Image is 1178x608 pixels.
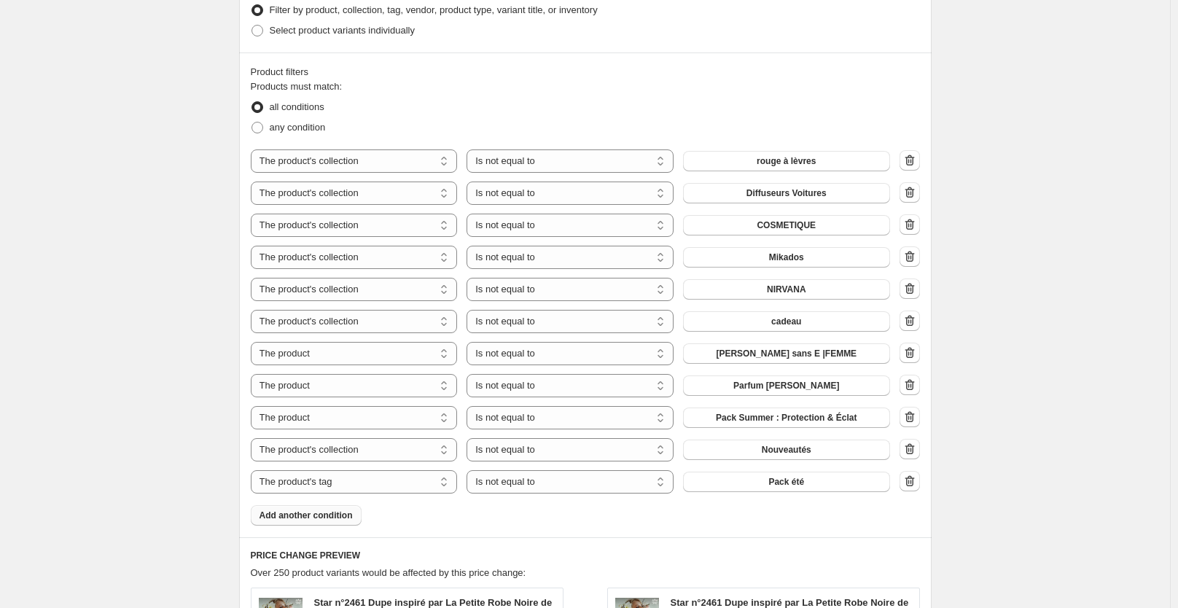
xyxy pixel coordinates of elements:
[683,279,890,300] button: NIRVANA
[757,155,816,167] span: rouge à lèvres
[771,316,801,327] span: cadeau
[716,412,857,424] span: Pack Summer : Protection & Éclat
[683,440,890,460] button: Nouveautés
[251,505,362,526] button: Add another condition
[767,284,806,295] span: NIRVANA
[270,4,598,15] span: Filter by product, collection, tag, vendor, product type, variant title, or inventory
[683,247,890,268] button: Mikados
[270,25,415,36] span: Select product variants individually
[683,343,890,364] button: Morgan sans E |FEMME
[683,151,890,171] button: rouge à lèvres
[251,65,920,79] div: Product filters
[683,183,890,203] button: Diffuseurs Voitures
[768,476,804,488] span: Pack été
[270,122,326,133] span: any condition
[757,219,816,231] span: COSMETIQUE
[683,215,890,235] button: COSMETIQUE
[746,187,827,199] span: Diffuseurs Voitures
[683,408,890,428] button: Pack Summer : Protection & Éclat
[260,510,353,521] span: Add another condition
[270,101,324,112] span: all conditions
[769,252,804,263] span: Mikados
[251,81,343,92] span: Products must match:
[683,311,890,332] button: cadeau
[716,348,857,359] span: [PERSON_NAME] sans E |FEMME
[251,567,526,578] span: Over 250 product variants would be affected by this price change:
[251,550,920,561] h6: PRICE CHANGE PREVIEW
[683,375,890,396] button: Parfum Nicole Tonnelle
[762,444,811,456] span: Nouveautés
[683,472,890,492] button: Pack été
[733,380,839,391] span: Parfum [PERSON_NAME]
